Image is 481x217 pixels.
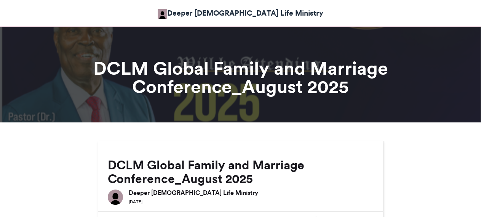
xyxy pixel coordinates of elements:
[129,199,142,204] small: [DATE]
[29,59,452,96] h1: DCLM Global Family and Marriage Conference_August 2025
[158,9,167,19] img: Obafemi Bello
[108,158,374,186] h2: DCLM Global Family and Marriage Conference_August 2025
[158,8,323,19] a: Deeper [DEMOGRAPHIC_DATA] Life Ministry
[129,190,374,196] h6: Deeper [DEMOGRAPHIC_DATA] Life Ministry
[108,190,123,205] img: Deeper Christian Life Ministry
